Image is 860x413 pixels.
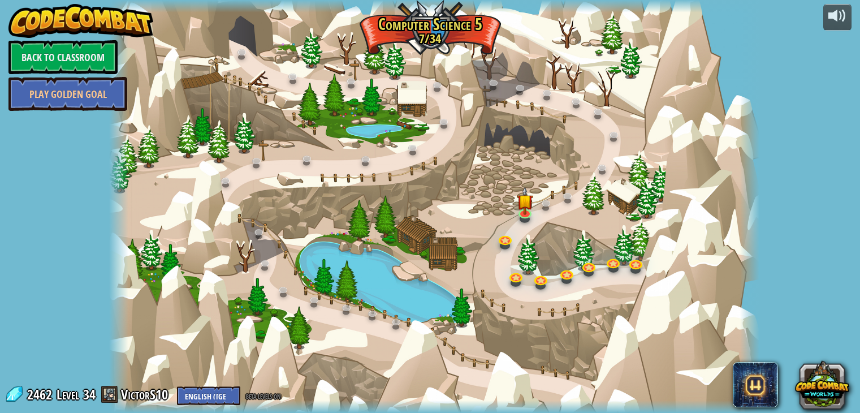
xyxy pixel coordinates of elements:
img: level-banner-started.png [517,187,533,215]
span: 34 [83,385,96,403]
button: Adjust volume [823,4,852,31]
span: beta levels on [246,390,280,401]
span: Level [57,385,79,404]
span: 2462 [27,385,55,403]
a: VictorS10 [121,385,171,403]
a: Play Golden Goal [8,77,127,111]
img: CodeCombat - Learn how to code by playing a game [8,4,153,38]
a: Back to Classroom [8,40,118,74]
